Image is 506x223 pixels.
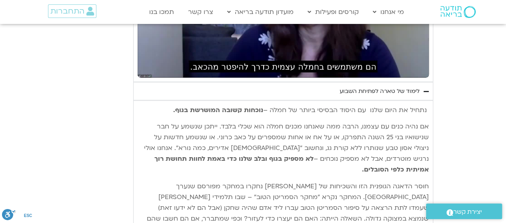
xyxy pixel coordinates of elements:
[440,6,476,18] img: תודעה בריאה
[173,106,263,114] b: נוכחות קשובה המושרשת בגוף.
[133,82,433,101] summary: לימוד של טארה לפתיחת השבוע
[263,106,427,114] span: נתחיל את היום שלנו עם היסוד הבסיסי ביותר של חמלה –
[340,87,420,96] div: לימוד של טארה לפתיחת השבוע
[154,154,429,174] b: לא מספיק בגוף ובלב שלנו כדי באמת לחוות תחושת רוך אמיתית כלפי הסובלים.
[453,207,482,217] span: יצירת קשר
[145,4,178,20] a: תמכו בנו
[304,4,363,20] a: קורסים ופעילות
[48,4,96,18] a: התחברות
[223,4,298,20] a: מועדון תודעה בריאה
[369,4,408,20] a: מי אנחנו
[50,7,84,16] span: התחברות
[184,4,217,20] a: צרו קשר
[426,203,502,219] a: יצירת קשר
[144,122,429,163] span: אם נהיה כנים עם עצמנו, הרבה ממה שאנחנו מכנים חמלה הוא שכלי בלבד. ייתכן שנשמע על חבר שנישואיו בני ...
